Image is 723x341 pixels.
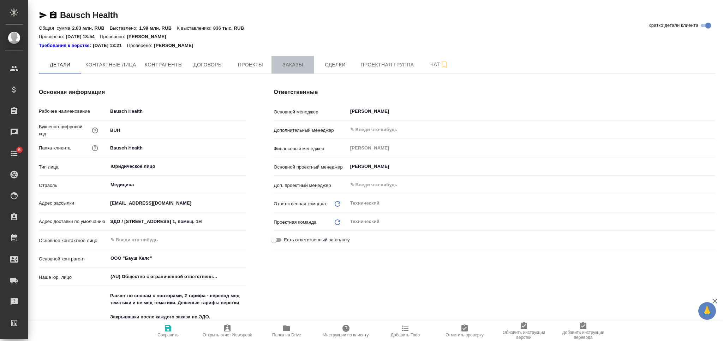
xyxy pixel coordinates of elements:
[360,60,414,69] span: Проектная группа
[39,42,93,49] a: Требования к верстке:
[2,145,26,162] a: 6
[274,145,347,152] p: Финансовый менеджер
[108,198,245,208] input: ✎ Введи что-нибудь
[138,321,198,341] button: Сохранить
[241,239,243,241] button: Open
[349,181,689,189] input: ✎ Введи что-нибудь
[274,164,347,171] p: Основной проектный менеджер
[494,321,554,341] button: Обновить инструкции верстки
[554,321,613,341] button: Добавить инструкции перевода
[440,60,448,69] svg: Подписаться
[60,10,118,20] a: Bausch Health
[39,164,108,171] p: Тип лица
[284,236,349,243] span: Есть ответственный за оплату
[274,127,347,134] p: Дополнительный менеджер
[257,321,316,341] button: Папка на Drive
[90,126,100,135] button: Нужен для формирования номера заказа/сделки
[108,125,245,135] input: ✎ Введи что-нибудь
[498,330,549,340] span: Обновить инструкции верстки
[241,276,243,277] button: Open
[39,237,108,244] p: Основное контактное лицо
[39,25,72,31] p: Общая сумма
[39,34,66,39] p: Проверено:
[110,25,139,31] p: Выставлено:
[139,25,177,31] p: 1.99 млн. RUB
[39,123,90,137] p: Буквенно-цифровой код
[39,200,108,207] p: Адрес рассылки
[127,34,172,39] p: [PERSON_NAME]
[711,166,713,167] button: Open
[274,108,347,116] p: Основной менеджер
[39,182,108,189] p: Отрасль
[276,60,310,69] span: Заказы
[711,184,713,186] button: Open
[701,304,713,318] span: 🙏
[108,106,245,116] input: ✎ Введи что-нибудь
[93,42,127,49] p: [DATE] 13:21
[108,216,245,227] input: ✎ Введи что-нибудь
[323,333,369,337] span: Инструкции по клиенту
[39,145,71,152] p: Папка клиента
[711,111,713,112] button: Open
[90,143,100,153] button: Название для папки на drive. Если его не заполнить, мы не сможем создать папку для клиента
[698,302,716,320] button: 🙏
[191,60,225,69] span: Договоры
[39,255,108,263] p: Основной контрагент
[391,333,420,337] span: Добавить Todo
[241,184,243,186] button: Open
[145,60,183,69] span: Контрагенты
[272,333,301,337] span: Папка на Drive
[376,321,435,341] button: Добавить Todo
[39,42,93,49] div: Нажми, чтобы открыть папку с инструкцией
[446,333,483,337] span: Отметить проверку
[241,258,243,259] button: Open
[435,321,494,341] button: Отметить проверку
[711,129,713,130] button: Open
[203,333,252,337] span: Открыть отчет Newspeak
[349,125,689,134] input: ✎ Введи что-нибудь
[558,330,609,340] span: Добавить инструкции перевода
[274,182,347,189] p: Доп. проектный менеджер
[39,88,245,96] h4: Основная информация
[154,42,198,49] p: [PERSON_NAME]
[274,200,326,207] p: Ответственная команда
[198,321,257,341] button: Открыть отчет Newspeak
[49,11,58,19] button: Скопировать ссылку
[14,146,25,153] span: 6
[318,60,352,69] span: Сделки
[316,321,376,341] button: Инструкции по клиенту
[39,218,108,225] p: Адрес доставки по умолчанию
[127,42,154,49] p: Проверено:
[422,60,456,69] span: Чат
[85,60,136,69] span: Контактные лица
[39,108,108,115] p: Рабочее наименование
[649,22,698,29] span: Кратко детали клиента
[66,34,100,39] p: [DATE] 18:54
[177,25,213,31] p: К выставлению:
[100,34,127,39] p: Проверено:
[157,333,179,337] span: Сохранить
[110,236,220,244] input: ✎ Введи что-нибудь
[241,166,243,167] button: Open
[39,274,108,281] p: Наше юр. лицо
[108,143,245,153] input: ✎ Введи что-нибудь
[43,60,77,69] span: Детали
[274,88,715,96] h4: Ответственные
[274,219,316,226] p: Проектная команда
[213,25,249,31] p: 836 тыс. RUB
[233,60,267,69] span: Проекты
[72,25,110,31] p: 2.83 млн. RUB
[39,11,47,19] button: Скопировать ссылку для ЯМессенджера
